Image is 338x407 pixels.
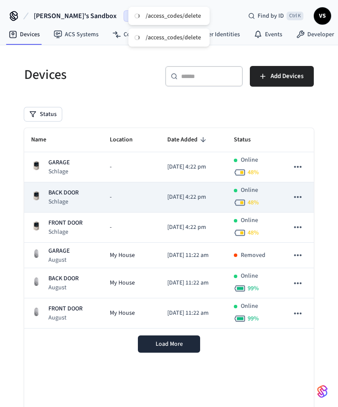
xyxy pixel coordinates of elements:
span: 48 % [248,229,259,237]
span: [PERSON_NAME]'s Sandbox [34,11,117,21]
span: 99 % [248,284,259,293]
img: SeamLogoGradient.69752ec5.svg [317,385,328,398]
span: Ctrl K [287,12,303,20]
p: [DATE] 4:22 pm [167,163,220,172]
span: - [110,223,112,232]
h5: Devices [24,66,155,84]
a: User Identities [184,27,247,42]
button: Add Devices [250,66,314,87]
span: My House [110,279,135,288]
span: My House [110,251,135,260]
p: BACK DOOR [48,188,79,197]
p: Online [241,216,258,225]
p: [DATE] 4:22 pm [167,223,220,232]
a: ACS Systems [47,27,105,42]
span: Date Added [167,133,209,147]
span: Find by ID [258,12,284,20]
a: Events [247,27,289,42]
img: Schlage Sense Smart Deadbolt with Camelot Trim, Front [31,221,41,231]
div: /access_codes/delete [146,34,201,41]
span: Load More [156,340,183,348]
p: Online [241,186,258,195]
p: GARAGE [48,158,70,167]
span: VS [315,8,330,24]
span: - [110,163,112,172]
img: Schlage Sense Smart Deadbolt with Camelot Trim, Front [31,191,41,201]
p: Online [241,302,258,311]
span: 99 % [248,314,259,323]
span: Name [31,133,57,147]
p: BACK DOOR [48,274,79,283]
p: Schlage [48,167,70,176]
p: FRONT DOOR [48,304,83,313]
span: Sandbox [124,10,158,22]
span: - [110,193,112,202]
p: [DATE] 11:22 am [167,309,220,318]
a: Connected Accounts [105,27,184,42]
p: August [48,283,79,292]
p: Online [241,156,258,165]
div: /access_codes/delete [146,12,201,20]
p: FRONT DOOR [48,219,83,228]
a: Devices [2,27,47,42]
p: Removed [241,251,265,260]
p: August [48,313,83,322]
span: My House [110,309,135,318]
p: [DATE] 11:22 am [167,251,220,260]
img: Schlage Sense Smart Deadbolt with Camelot Trim, Front [31,160,41,171]
p: Online [241,272,258,281]
span: Add Devices [271,71,303,82]
p: [DATE] 4:22 pm [167,193,220,202]
img: August Wifi Smart Lock 3rd Gen, Silver, Front [31,276,41,287]
span: Status [234,133,262,147]
img: August Wifi Smart Lock 3rd Gen, Silver, Front [31,307,41,317]
p: Schlage [48,228,83,236]
p: GARAGE [48,247,70,256]
table: sticky table [24,128,314,329]
div: Find by IDCtrl K [241,8,310,24]
p: August [48,256,70,264]
button: Status [24,107,62,121]
button: Load More [138,335,200,353]
img: August Wifi Smart Lock 3rd Gen, Silver, Front [31,248,41,259]
p: [DATE] 11:22 am [167,279,220,288]
p: Schlage [48,197,79,206]
span: 48 % [248,168,259,177]
button: VS [314,7,331,25]
span: 48 % [248,198,259,207]
span: Location [110,133,144,147]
